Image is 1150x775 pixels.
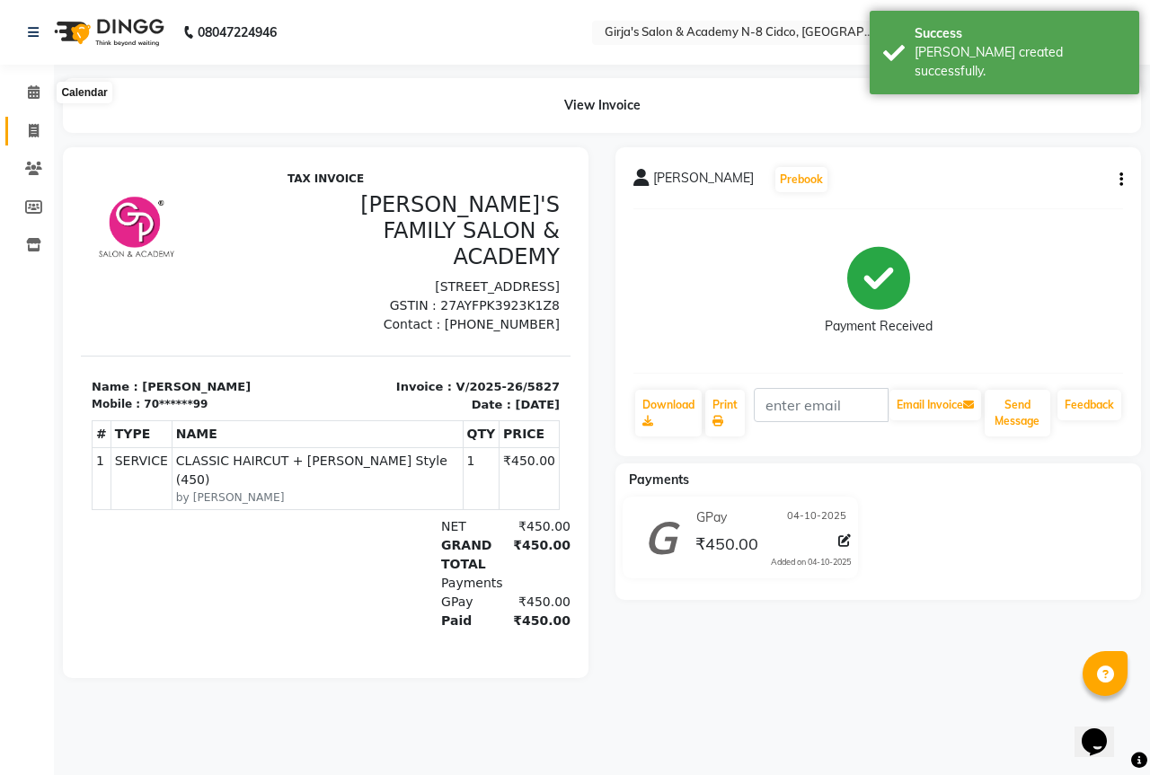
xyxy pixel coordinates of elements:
[420,371,490,409] div: ₹450.00
[771,556,851,568] div: Added on 04-10-2025
[360,429,393,444] span: GPay
[198,7,277,57] b: 08047224946
[754,388,889,422] input: enter email
[91,256,382,283] th: NAME
[382,256,419,283] th: QTY
[57,82,111,103] div: Calendar
[695,533,758,559] span: ₹450.00
[46,7,169,57] img: logo
[11,487,479,503] p: THANK YOU. Please visit again [PERSON_NAME]'S SALONS !
[1057,390,1121,420] a: Feedback
[915,24,1126,43] div: Success
[256,231,480,249] p: Date : [DATE]
[12,256,31,283] th: #
[349,446,420,465] div: Paid
[787,508,846,527] span: 04-10-2025
[11,231,59,247] div: Mobile :
[889,390,981,420] button: Email Invoice
[985,390,1050,436] button: Send Message
[420,352,490,371] div: ₹450.00
[419,283,479,345] td: ₹450.00
[30,283,91,345] td: SERVICE
[915,43,1126,81] div: Bill created successfully.
[256,213,480,231] p: Invoice : V/2025-26/5827
[349,352,420,371] div: NET
[420,427,490,446] div: ₹450.00
[95,286,378,324] span: CLASSIC HAIRCUT + [PERSON_NAME] Style (450)
[382,283,419,345] td: 1
[256,112,480,131] p: [STREET_ADDRESS]
[12,283,31,345] td: 1
[63,78,1141,133] div: View Invoice
[775,167,827,192] button: Prebook
[1075,703,1132,757] iframe: chat widget
[705,390,745,436] a: Print
[635,390,702,436] a: Download
[256,150,480,169] p: Contact : [PHONE_NUMBER]
[11,213,234,231] p: Name : [PERSON_NAME]
[629,471,689,488] span: Payments
[30,256,91,283] th: TYPE
[419,256,479,283] th: PRICE
[420,446,490,465] div: ₹450.00
[11,7,479,20] h2: TAX INVOICE
[256,27,480,105] h3: [PERSON_NAME]'S FAMILY SALON & ACADEMY
[95,324,378,340] small: by [PERSON_NAME]
[696,508,727,527] span: GPay
[256,131,480,150] p: GSTIN : 27AYFPK3923K1Z8
[349,409,420,427] div: Payments
[349,371,420,409] div: GRAND TOTAL
[825,317,933,336] div: Payment Received
[653,169,754,194] span: [PERSON_NAME]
